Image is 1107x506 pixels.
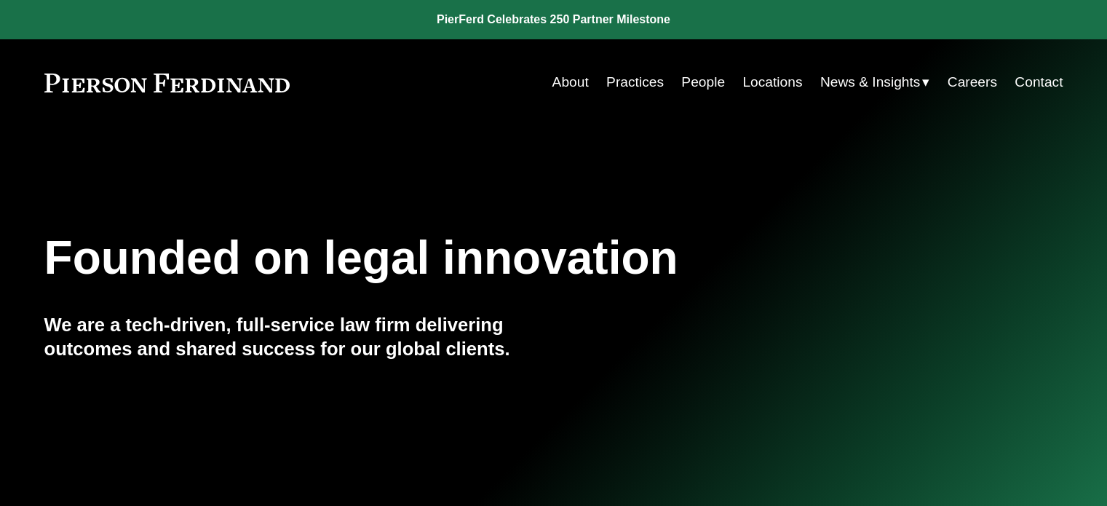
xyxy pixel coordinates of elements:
[820,70,921,95] span: News & Insights
[552,68,589,96] a: About
[44,313,554,360] h4: We are a tech-driven, full-service law firm delivering outcomes and shared success for our global...
[820,68,930,96] a: folder dropdown
[606,68,664,96] a: Practices
[681,68,725,96] a: People
[742,68,802,96] a: Locations
[1015,68,1063,96] a: Contact
[948,68,997,96] a: Careers
[44,232,894,285] h1: Founded on legal innovation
